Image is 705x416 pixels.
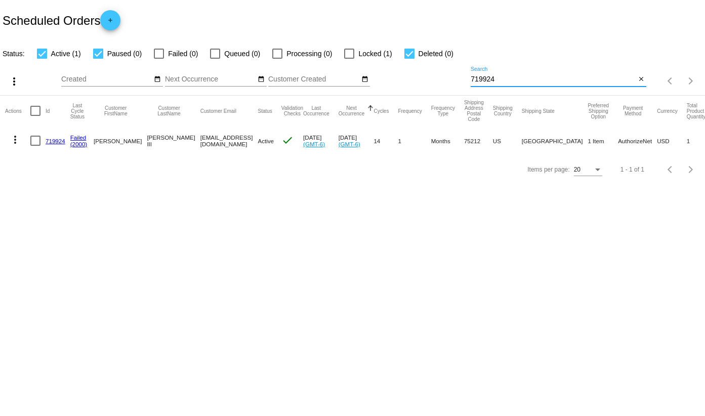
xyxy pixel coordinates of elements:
span: Queued (0) [224,48,260,60]
button: Change sorting for PaymentMethod.Type [618,105,648,116]
button: Change sorting for LastProcessingCycleId [70,103,85,119]
button: Change sorting for CustomerFirstName [94,105,138,116]
mat-icon: close [638,75,645,84]
button: Change sorting for Cycles [374,108,389,114]
button: Change sorting for Id [46,108,50,114]
div: 1 - 1 of 1 [620,166,644,173]
button: Next page [681,71,701,91]
a: Failed [70,134,87,141]
button: Change sorting for CustomerEmail [200,108,236,114]
button: Previous page [660,159,681,180]
mat-cell: [PERSON_NAME] [94,126,147,155]
mat-icon: add [104,17,116,29]
mat-icon: more_vert [8,75,20,88]
span: Processing (0) [286,48,332,60]
mat-icon: check [281,134,294,146]
button: Change sorting for LastOccurrenceUtc [303,105,329,116]
a: 719924 [46,138,65,144]
h2: Scheduled Orders [3,10,120,30]
mat-cell: 1 [398,126,431,155]
a: (GMT-6) [303,141,325,147]
button: Change sorting for ShippingState [522,108,555,114]
button: Change sorting for ShippingCountry [493,105,513,116]
span: Status: [3,50,25,58]
button: Previous page [660,71,681,91]
span: Active [258,138,274,144]
mat-icon: date_range [154,75,161,84]
input: Created [61,75,152,84]
span: Failed (0) [168,48,198,60]
mat-cell: USD [657,126,687,155]
mat-cell: [GEOGRAPHIC_DATA] [522,126,588,155]
input: Next Occurrence [165,75,256,84]
mat-icon: date_range [361,75,368,84]
span: Paused (0) [107,48,142,60]
mat-cell: 1 Item [588,126,618,155]
mat-icon: more_vert [9,134,21,146]
span: 20 [574,166,580,173]
button: Change sorting for CurrencyIso [657,108,678,114]
div: Items per page: [527,166,569,173]
mat-cell: [DATE] [339,126,374,155]
span: Active (1) [51,48,81,60]
mat-header-cell: Validation Checks [281,96,303,126]
input: Search [471,75,636,84]
button: Change sorting for FrequencyType [431,105,455,116]
input: Customer Created [268,75,359,84]
mat-cell: 14 [374,126,398,155]
a: (GMT-6) [339,141,360,147]
mat-cell: [DATE] [303,126,339,155]
mat-cell: 75212 [464,126,493,155]
mat-cell: AuthorizeNet [618,126,657,155]
mat-select: Items per page: [574,167,602,174]
mat-header-cell: Actions [5,96,30,126]
button: Next page [681,159,701,180]
button: Change sorting for PreferredShippingOption [588,103,609,119]
button: Change sorting for CustomerLastName [147,105,191,116]
button: Change sorting for Frequency [398,108,422,114]
button: Change sorting for NextOccurrenceUtc [339,105,365,116]
mat-cell: US [493,126,522,155]
a: (2000) [70,141,88,147]
mat-cell: [EMAIL_ADDRESS][DOMAIN_NAME] [200,126,258,155]
mat-icon: date_range [258,75,265,84]
span: Locked (1) [358,48,392,60]
button: Clear [636,74,646,85]
mat-cell: Months [431,126,464,155]
button: Change sorting for Status [258,108,272,114]
mat-cell: [PERSON_NAME] III [147,126,200,155]
button: Change sorting for ShippingPostcode [464,100,484,122]
span: Deleted (0) [419,48,453,60]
